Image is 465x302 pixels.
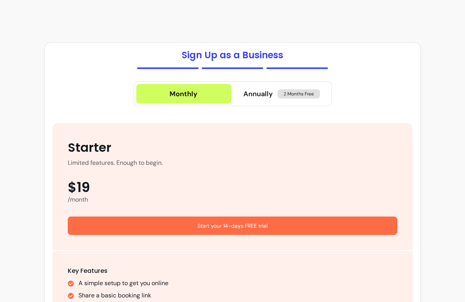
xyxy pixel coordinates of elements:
div: /month [68,195,397,204]
span: Annually [243,89,273,99]
li: Share a basic booking link [78,291,397,300]
div: Monthly [170,89,197,99]
h1: Sign Up as a Business [182,49,283,61]
a: Start your 14-days FREE trial [68,217,397,235]
div: Limited features. Enough to begin. [68,158,163,167]
span: 2 Months Free [277,89,320,98]
li: A simple setup to get you online [78,279,397,288]
div: Starter [68,138,111,157]
span: Key Features [68,266,108,275]
span: $19 [68,180,90,195]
